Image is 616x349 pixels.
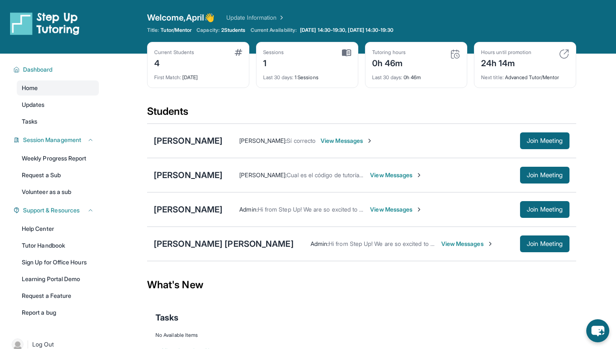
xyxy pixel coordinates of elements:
span: Join Meeting [527,173,563,178]
div: 24h 14m [481,56,531,69]
span: Admin : [311,240,329,247]
div: [PERSON_NAME] [154,169,223,181]
div: Sessions [263,49,284,56]
div: 1 Sessions [263,69,351,81]
span: Capacity: [197,27,220,34]
div: 0h 46m [372,56,406,69]
span: [PERSON_NAME] : [239,137,287,144]
button: Join Meeting [520,235,569,252]
span: Home [22,84,38,92]
span: Cual es el código de tutoría para entrar? [287,171,393,178]
div: Students [147,105,576,123]
span: Tasks [155,312,179,323]
span: View Messages [441,240,494,248]
div: Advanced Tutor/Mentor [481,69,569,81]
img: Chevron-Right [366,137,373,144]
span: Next title : [481,74,504,80]
span: View Messages [370,205,422,214]
div: No Available Items [155,332,568,339]
a: Learning Portal Demo [17,271,99,287]
a: Tutor Handbook [17,238,99,253]
a: Help Center [17,221,99,236]
span: Log Out [32,340,54,349]
span: First Match : [154,74,181,80]
button: Join Meeting [520,132,569,149]
img: card [559,49,569,59]
span: Tasks [22,117,37,126]
span: Session Management [23,136,81,144]
div: Tutoring hours [372,49,406,56]
button: chat-button [586,319,609,342]
a: Request a Feature [17,288,99,303]
span: Join Meeting [527,138,563,143]
button: Join Meeting [520,167,569,184]
a: Sign Up for Office Hours [17,255,99,270]
span: [DATE] 14:30-19:30, [DATE] 14:30-19:30 [300,27,393,34]
img: Chevron-Right [416,206,422,213]
a: Weekly Progress Report [17,151,99,166]
span: Title: [147,27,159,34]
div: [PERSON_NAME] [PERSON_NAME] [154,238,294,250]
div: Hours until promotion [481,49,531,56]
span: Join Meeting [527,207,563,212]
div: 0h 46m [372,69,460,81]
div: [DATE] [154,69,242,81]
a: Updates [17,97,99,112]
span: 2 Students [221,27,246,34]
span: Tutor/Mentor [160,27,192,34]
a: Report a bug [17,305,99,320]
img: Chevron-Right [416,172,422,178]
a: Volunteer as a sub [17,184,99,199]
img: Chevron Right [277,13,285,22]
span: Sí correcto [287,137,316,144]
span: Support & Resources [23,206,80,215]
button: Session Management [20,136,94,144]
a: Home [17,80,99,96]
button: Dashboard [20,65,94,74]
a: [DATE] 14:30-19:30, [DATE] 14:30-19:30 [298,27,395,34]
button: Join Meeting [520,201,569,218]
button: Support & Resources [20,206,94,215]
img: card [450,49,460,59]
span: Join Meeting [527,241,563,246]
span: [PERSON_NAME] : [239,171,287,178]
div: Current Students [154,49,194,56]
a: Request a Sub [17,168,99,183]
a: Update Information [226,13,285,22]
div: [PERSON_NAME] [154,204,223,215]
span: Updates [22,101,45,109]
img: card [342,49,351,57]
div: What's New [147,266,576,303]
img: Chevron-Right [487,240,494,247]
span: View Messages [321,137,373,145]
div: 4 [154,56,194,69]
div: [PERSON_NAME] [154,135,223,147]
span: View Messages [370,171,422,179]
span: Admin : [239,206,257,213]
a: Tasks [17,114,99,129]
span: Last 30 days : [372,74,402,80]
span: Last 30 days : [263,74,293,80]
img: logo [10,12,80,35]
img: card [235,49,242,56]
span: Current Availability: [251,27,297,34]
span: Dashboard [23,65,53,74]
div: 1 [263,56,284,69]
span: Welcome, April 👋 [147,12,215,23]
